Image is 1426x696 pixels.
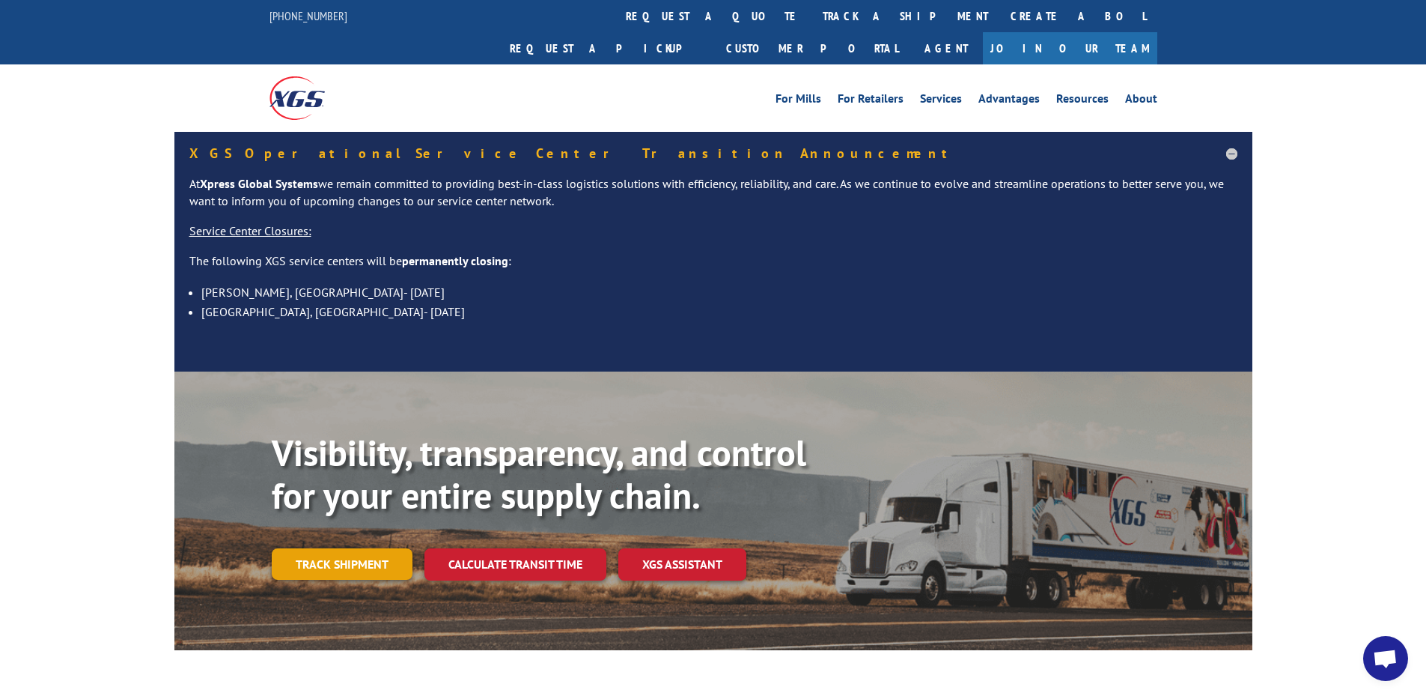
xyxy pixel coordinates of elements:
[189,147,1237,160] h5: XGS Operational Service Center Transition Announcement
[201,282,1237,302] li: [PERSON_NAME], [GEOGRAPHIC_DATA]- [DATE]
[920,93,962,109] a: Services
[200,176,318,191] strong: Xpress Global Systems
[201,302,1237,321] li: [GEOGRAPHIC_DATA], [GEOGRAPHIC_DATA]- [DATE]
[424,548,606,581] a: Calculate transit time
[978,93,1040,109] a: Advantages
[272,548,412,580] a: Track shipment
[269,8,347,23] a: [PHONE_NUMBER]
[272,429,806,519] b: Visibility, transparency, and control for your entire supply chain.
[776,93,821,109] a: For Mills
[189,252,1237,282] p: The following XGS service centers will be :
[189,175,1237,223] p: At we remain committed to providing best-in-class logistics solutions with efficiency, reliabilit...
[983,32,1157,64] a: Join Our Team
[1125,93,1157,109] a: About
[402,253,508,268] strong: permanently closing
[838,93,904,109] a: For Retailers
[1363,636,1408,681] a: Open chat
[189,223,311,238] u: Service Center Closures:
[715,32,909,64] a: Customer Portal
[499,32,715,64] a: Request a pickup
[909,32,983,64] a: Agent
[1056,93,1109,109] a: Resources
[618,548,746,581] a: XGS ASSISTANT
